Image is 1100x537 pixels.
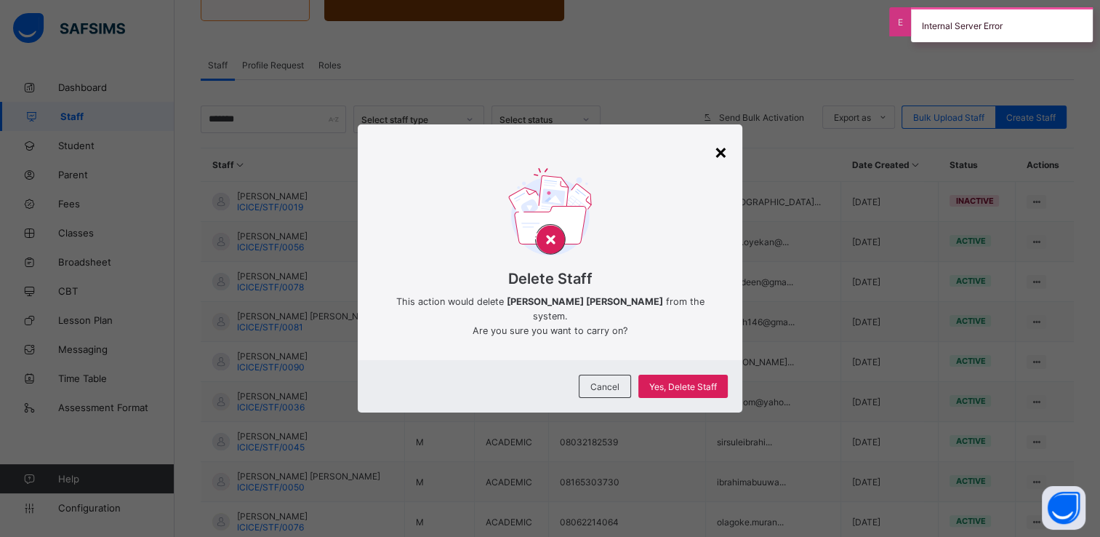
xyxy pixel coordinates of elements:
[590,381,619,392] span: Cancel
[506,296,662,307] b: [PERSON_NAME] [PERSON_NAME]
[380,295,721,338] span: This action would delete from the system. Are you sure you want to carry on?
[714,139,728,164] div: ×
[649,381,717,392] span: Yes, Delete Staff
[380,270,721,287] span: Delete Staff
[1042,486,1085,530] button: Open asap
[911,7,1093,42] div: Internal Server Error
[508,168,592,260] img: delet-svg.b138e77a2260f71d828f879c6b9dcb76.svg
